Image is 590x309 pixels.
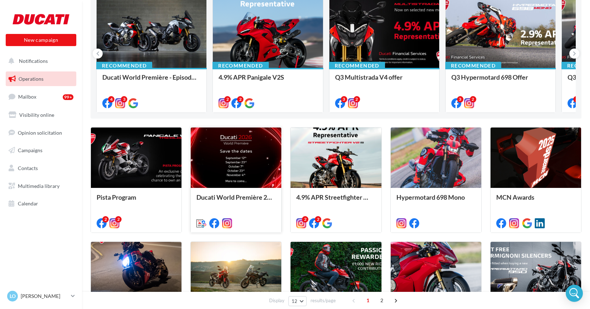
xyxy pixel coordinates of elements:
[573,96,580,103] div: 3
[4,125,78,140] a: Opinion solicitation
[10,293,16,300] span: LO
[4,89,78,104] a: Mailbox99+
[376,295,388,306] span: 2
[354,96,360,103] div: 2
[18,147,42,153] span: Campaigns
[4,108,78,123] a: Visibility online
[315,216,321,223] div: 2
[292,298,298,304] span: 12
[108,96,114,103] div: 4
[21,293,68,300] p: [PERSON_NAME]
[6,34,76,46] button: New campaign
[224,96,231,103] div: 2
[496,194,575,208] div: MCN Awards
[219,74,317,88] div: 4.9% APR Panigale V2S
[457,96,463,103] div: 3
[4,161,78,176] a: Contacts
[4,143,78,158] a: Campaigns
[302,216,308,223] div: 2
[4,179,78,194] a: Multimedia library
[237,96,243,103] div: 2
[115,216,122,223] div: 2
[6,289,76,303] a: LO [PERSON_NAME]
[362,295,374,306] span: 1
[335,74,433,88] div: Q3 Multistrada V4 offer
[566,285,583,302] div: Open Intercom Messenger
[196,194,276,208] div: Ducati World Première 2026
[451,74,550,88] div: Q3 Hypermotard 698 Offer
[4,71,78,86] a: Operations
[470,96,476,103] div: 2
[121,96,127,103] div: 3
[311,297,336,304] span: results/page
[19,112,54,118] span: Visibility online
[96,62,152,70] div: Recommended
[212,62,268,70] div: Recommended
[19,76,43,82] span: Operations
[18,165,38,171] span: Contacts
[396,194,476,208] div: Hypermotard 698 Mono
[97,194,176,208] div: Pista Program
[18,129,62,135] span: Opinion solicitation
[269,297,284,304] span: Display
[18,94,36,100] span: Mailbox
[4,54,75,69] button: Notifications
[341,96,347,103] div: 3
[4,196,78,211] a: Calendar
[288,296,307,306] button: 12
[329,62,385,70] div: Recommended
[445,62,501,70] div: Recommended
[18,200,38,206] span: Calendar
[63,94,73,100] div: 99+
[18,183,60,189] span: Multimedia library
[102,216,109,223] div: 2
[19,58,48,64] span: Notifications
[296,194,375,208] div: 4.9% APR Streetfighter V2S
[102,74,201,88] div: Ducati World Première - Episode 1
